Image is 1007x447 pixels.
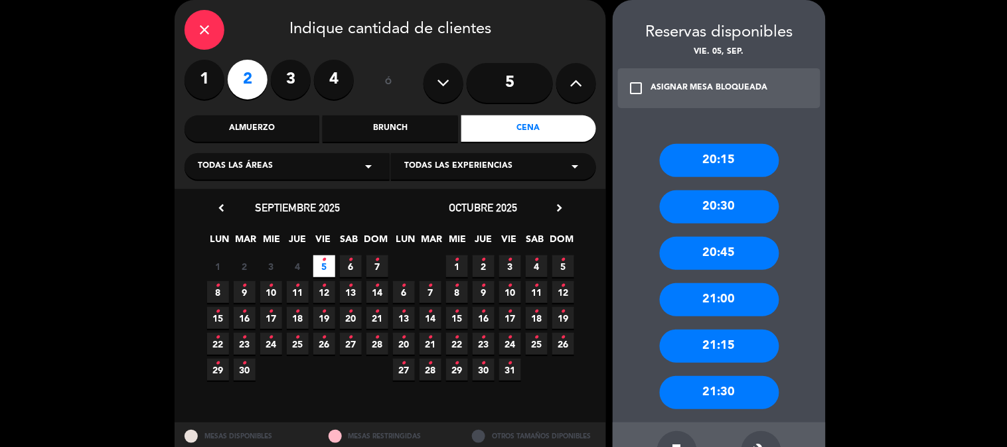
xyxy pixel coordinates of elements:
span: 9 [234,281,256,303]
span: 2 [234,255,256,277]
span: 26 [552,333,574,355]
i: • [269,275,273,296]
span: 23 [234,333,256,355]
i: • [481,353,486,374]
i: • [402,275,406,296]
span: 23 [473,333,495,355]
span: 17 [499,307,521,329]
span: 4 [287,255,309,277]
span: 19 [552,307,574,329]
i: • [481,327,486,348]
span: 4 [526,255,548,277]
i: • [561,275,566,296]
i: chevron_right [552,201,566,215]
span: 7 [366,255,388,277]
span: 18 [526,307,548,329]
i: • [242,327,247,348]
i: • [242,353,247,374]
div: ó [367,60,410,106]
span: 11 [287,281,309,303]
span: 22 [207,333,229,355]
i: chevron_left [214,201,228,215]
span: 27 [393,359,415,381]
i: • [481,275,486,296]
span: 16 [234,307,256,329]
i: • [428,327,433,348]
i: • [322,301,327,322]
span: MAR [421,231,443,253]
i: • [455,327,459,348]
span: 7 [420,281,441,303]
span: VIE [499,231,520,253]
span: 8 [207,281,229,303]
label: 4 [314,60,354,99]
span: DOM [550,231,572,253]
label: 3 [271,60,311,99]
i: close [196,22,212,38]
div: 20:45 [660,237,779,270]
i: • [242,275,247,296]
i: • [428,275,433,296]
div: 20:30 [660,190,779,223]
i: • [481,301,486,322]
span: 19 [313,307,335,329]
div: Reservas disponibles [613,20,826,46]
i: • [349,301,353,322]
i: • [375,249,380,271]
span: JUE [287,231,309,253]
i: • [216,275,220,296]
span: 11 [526,281,548,303]
i: • [561,249,566,271]
i: • [534,301,539,322]
span: 21 [420,333,441,355]
i: • [455,353,459,374]
label: 2 [228,60,268,99]
span: MIE [261,231,283,253]
span: DOM [364,231,386,253]
i: • [561,327,566,348]
div: 20:15 [660,144,779,177]
i: • [481,249,486,271]
span: 26 [313,333,335,355]
i: • [216,353,220,374]
i: • [242,301,247,322]
span: 8 [446,281,468,303]
span: 27 [340,333,362,355]
i: • [216,301,220,322]
i: • [428,353,433,374]
span: septiembre 2025 [255,201,340,214]
i: • [402,327,406,348]
label: 1 [185,60,224,99]
span: 30 [234,359,256,381]
span: 1 [446,255,468,277]
span: SAB [524,231,546,253]
span: 6 [340,255,362,277]
i: • [455,301,459,322]
span: 20 [393,333,415,355]
span: MIE [447,231,469,253]
span: 1 [207,255,229,277]
span: 28 [366,333,388,355]
i: • [322,275,327,296]
span: 22 [446,333,468,355]
span: 12 [313,281,335,303]
span: 3 [499,255,521,277]
span: 29 [446,359,468,381]
span: 13 [393,307,415,329]
i: • [375,327,380,348]
i: • [534,327,539,348]
span: 21 [366,307,388,329]
i: • [455,275,459,296]
span: 29 [207,359,229,381]
div: ASIGNAR MESA BLOQUEADA [651,82,768,95]
span: 31 [499,359,521,381]
div: Indique cantidad de clientes [185,10,596,50]
span: 12 [552,281,574,303]
i: • [322,327,327,348]
i: • [561,301,566,322]
span: Todas las áreas [198,160,273,173]
i: • [402,353,406,374]
span: 9 [473,281,495,303]
i: check_box_outline_blank [628,80,644,96]
div: vie. 05, sep. [613,46,826,59]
